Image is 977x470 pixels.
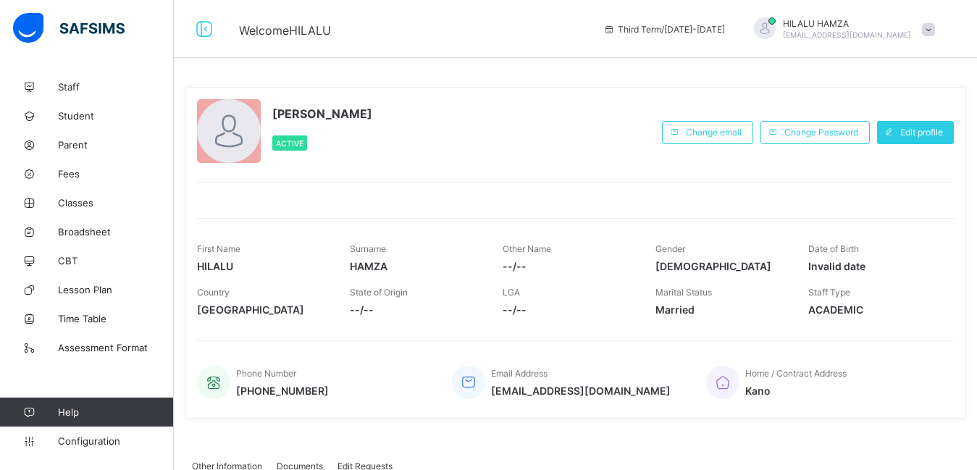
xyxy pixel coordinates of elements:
[503,243,551,254] span: Other Name
[58,255,174,267] span: CBT
[686,127,742,138] span: Change email
[739,17,942,41] div: HILALUHAMZA
[58,226,174,238] span: Broadsheet
[236,368,296,379] span: Phone Number
[491,385,671,397] span: [EMAIL_ADDRESS][DOMAIN_NAME]
[58,110,174,122] span: Student
[58,284,174,295] span: Lesson Plan
[503,303,634,316] span: --/--
[197,287,230,298] span: Country
[58,435,173,447] span: Configuration
[350,287,408,298] span: State of Origin
[350,303,481,316] span: --/--
[808,287,850,298] span: Staff Type
[745,368,847,379] span: Home / Contract Address
[13,13,125,43] img: safsims
[655,260,787,272] span: [DEMOGRAPHIC_DATA]
[503,260,634,272] span: --/--
[900,127,943,138] span: Edit profile
[783,30,911,39] span: [EMAIL_ADDRESS][DOMAIN_NAME]
[58,406,173,418] span: Help
[808,303,939,316] span: ACADEMIC
[655,303,787,316] span: Married
[350,243,386,254] span: Surname
[655,287,712,298] span: Marital Status
[276,139,303,148] span: Active
[58,81,174,93] span: Staff
[58,139,174,151] span: Parent
[197,260,328,272] span: HILALU
[655,243,685,254] span: Gender
[58,313,174,324] span: Time Table
[239,23,331,38] span: Welcome HILALU
[784,127,858,138] span: Change Password
[503,287,520,298] span: LGA
[350,260,481,272] span: HAMZA
[603,24,725,35] span: session/term information
[745,385,847,397] span: Kano
[783,18,911,29] span: HILALU HAMZA
[808,243,859,254] span: Date of Birth
[58,342,174,353] span: Assessment Format
[491,368,548,379] span: Email Address
[58,168,174,180] span: Fees
[197,303,328,316] span: [GEOGRAPHIC_DATA]
[58,197,174,209] span: Classes
[808,260,939,272] span: Invalid date
[272,106,372,121] span: [PERSON_NAME]
[197,243,240,254] span: First Name
[236,385,329,397] span: [PHONE_NUMBER]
